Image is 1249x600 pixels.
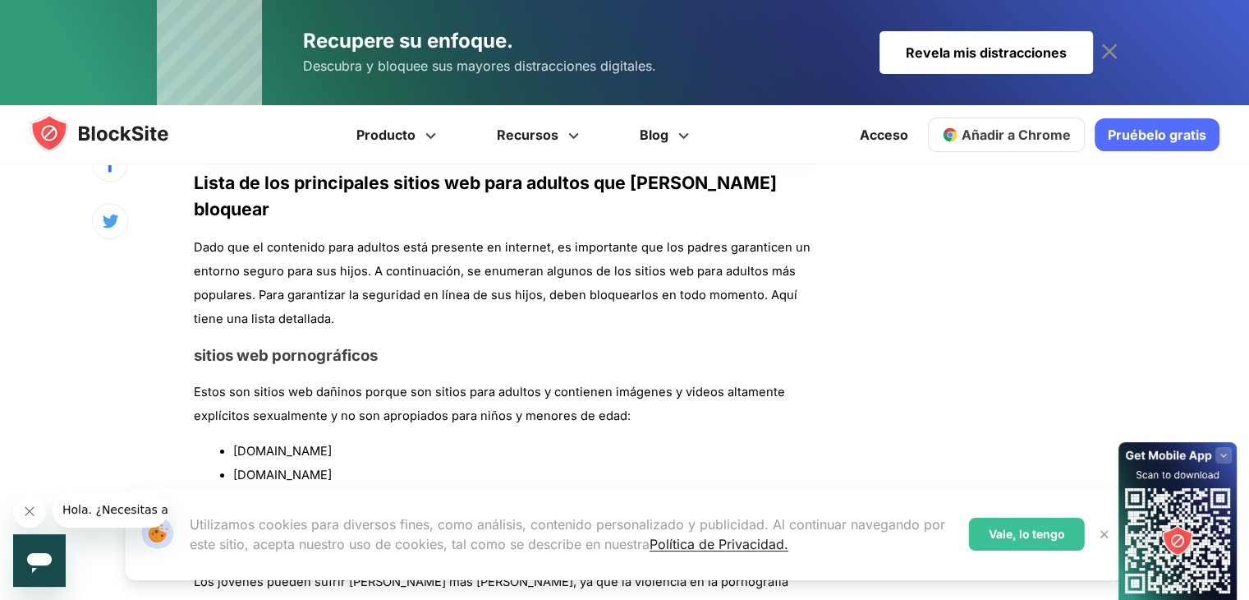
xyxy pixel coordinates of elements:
iframe: Mensaje de la compañía [53,492,168,528]
button: Cerca [1094,524,1115,545]
img: chrome-icon.svg [942,127,958,143]
font: Recursos [497,127,558,143]
font: [DOMAIN_NAME] [233,444,332,459]
font: Hola. ¿Necesitas ayuda? [10,12,150,25]
font: Añadir a Chrome [962,127,1071,143]
font: Acceso [860,127,908,143]
font: Revela mis distracciones [906,44,1067,61]
font: Blog [640,127,668,143]
iframe: Botón para iniciar la ventana de mensajería [13,534,66,587]
a: Producto [328,105,469,164]
font: Descubra y bloquee sus mayores distracciones digitales. [303,58,656,74]
font: Producto [356,127,416,143]
a: Pruébelo gratis [1095,118,1219,151]
font: Recupere su enfoque. [303,29,513,53]
img: Cerca [1098,528,1111,541]
font: [DOMAIN_NAME] [233,468,332,482]
a: Recursos [469,105,612,164]
a: Acceso [850,115,918,155]
font: Utilizamos cookies para diversos fines, como análisis, contenido personalizado y publicidad. Al c... [190,516,945,552]
a: Blog [612,105,722,164]
img: blocksite-icon.5d769676.svg [30,113,200,153]
font: Dado que el contenido para adultos está presente en internet, es importante que los padres garant... [194,240,810,325]
font: Pruébelo gratis [1108,127,1206,143]
font: Estos son sitios web dañinos porque son sitios para adultos y contienen imágenes y videos altamen... [194,385,785,423]
font: Vale, lo tengo [989,527,1065,541]
a: Política de Privacidad. [650,536,788,552]
font: Lista de los principales sitios web para adultos que [PERSON_NAME] bloquear [194,172,777,219]
iframe: Mensaje de cierre [13,495,46,528]
a: Añadir a Chrome [928,118,1085,152]
font: sitios web pornográficos [194,346,378,365]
